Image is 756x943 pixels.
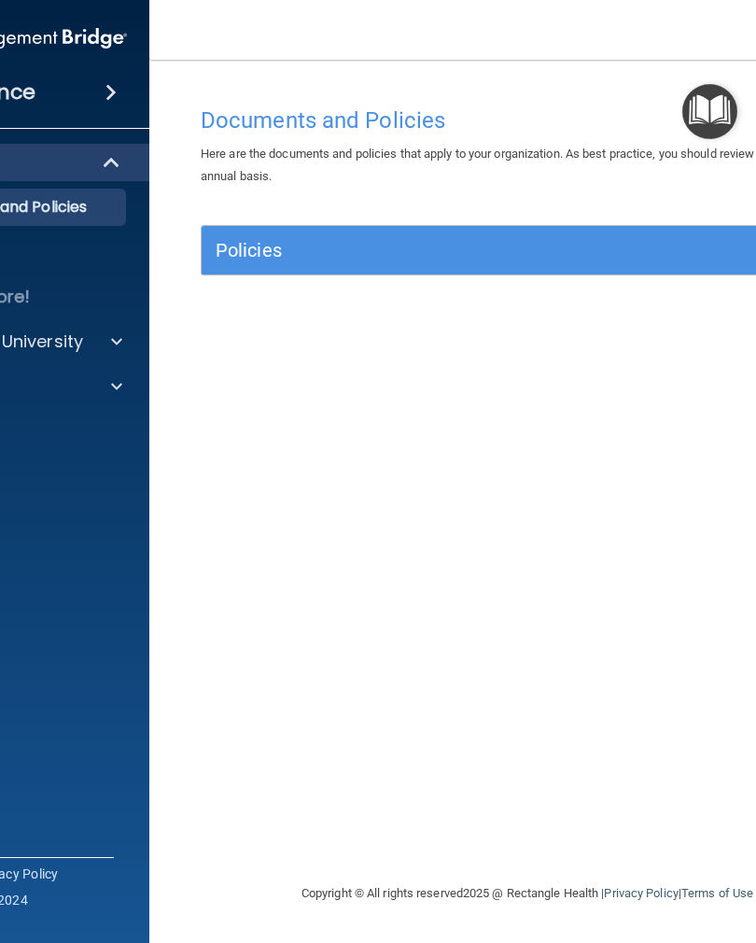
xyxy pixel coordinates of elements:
a: Terms of Use [681,886,753,900]
button: Open Resource Center [682,84,737,139]
a: Privacy Policy [604,886,678,900]
h5: Policies [216,240,677,260]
